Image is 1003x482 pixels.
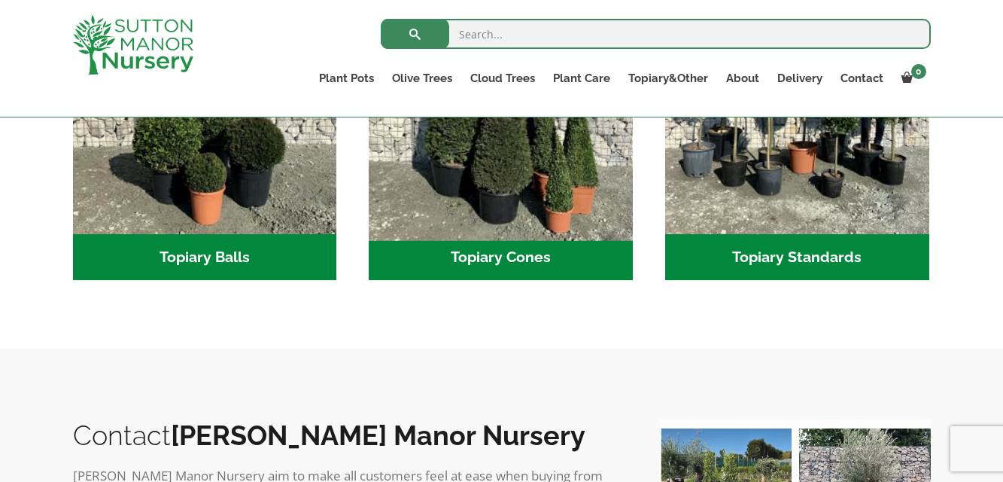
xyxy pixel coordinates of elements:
[383,68,461,89] a: Olive Trees
[831,68,892,89] a: Contact
[665,234,929,281] h2: Topiary Standards
[73,234,337,281] h2: Topiary Balls
[381,19,931,49] input: Search...
[892,68,931,89] a: 0
[544,68,619,89] a: Plant Care
[619,68,717,89] a: Topiary&Other
[171,419,585,451] b: [PERSON_NAME] Manor Nursery
[73,15,193,75] img: logo
[911,64,926,79] span: 0
[768,68,831,89] a: Delivery
[310,68,383,89] a: Plant Pots
[369,234,633,281] h2: Topiary Cones
[717,68,768,89] a: About
[73,419,630,451] h2: Contact
[461,68,544,89] a: Cloud Trees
